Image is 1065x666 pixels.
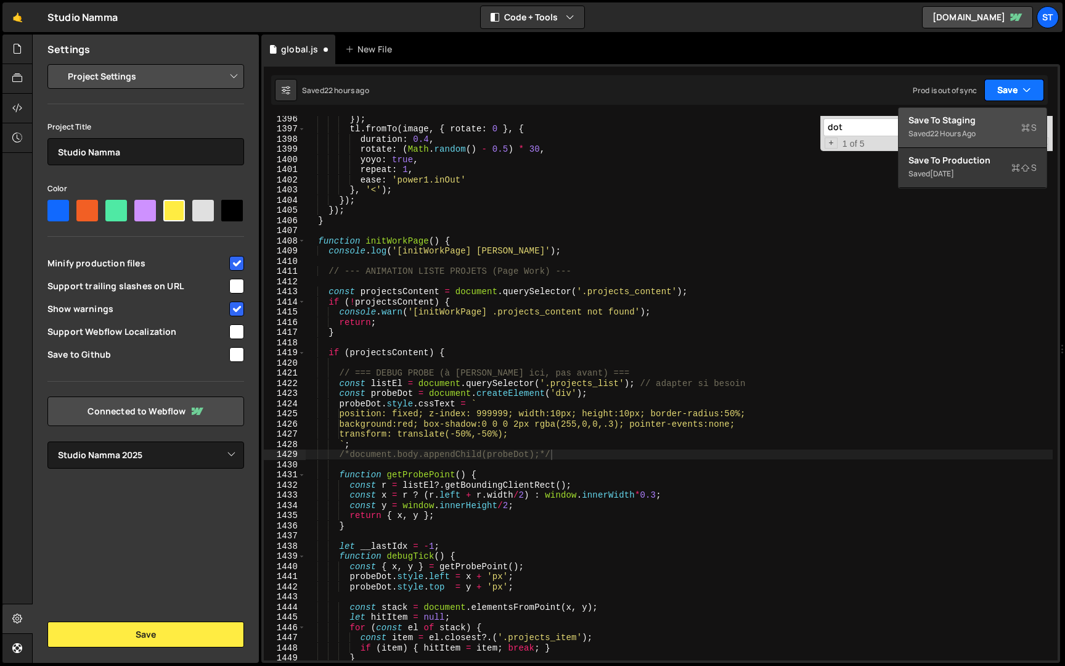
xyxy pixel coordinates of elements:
[2,2,33,32] a: 🤙
[47,10,118,25] div: Studio Namma
[908,154,1037,166] div: Save to Production
[264,388,306,399] div: 1423
[264,582,306,593] div: 1442
[264,612,306,623] div: 1445
[264,602,306,613] div: 1444
[264,195,306,206] div: 1404
[264,266,306,277] div: 1411
[264,368,306,379] div: 1421
[264,297,306,308] div: 1414
[264,155,306,165] div: 1400
[264,124,306,134] div: 1397
[264,562,306,572] div: 1440
[823,118,978,136] input: Search for
[264,521,306,532] div: 1436
[47,257,227,269] span: Minify production files
[930,168,954,179] div: [DATE]
[264,572,306,582] div: 1441
[264,318,306,328] div: 1416
[264,541,306,552] div: 1438
[264,165,306,175] div: 1401
[47,183,67,195] label: Color
[264,409,306,419] div: 1425
[47,43,90,56] h2: Settings
[264,348,306,358] div: 1419
[264,480,306,491] div: 1432
[47,348,227,361] span: Save to Github
[264,440,306,450] div: 1428
[264,429,306,440] div: 1427
[264,470,306,480] div: 1431
[264,592,306,602] div: 1443
[264,134,306,145] div: 1398
[1021,121,1037,134] span: S
[264,633,306,643] div: 1447
[47,138,244,165] input: Project name
[264,226,306,236] div: 1407
[264,623,306,633] div: 1446
[264,338,306,348] div: 1418
[264,287,306,297] div: 1413
[47,397,244,426] a: Connected to Webflow
[838,139,870,149] span: 1 of 5
[264,216,306,226] div: 1406
[47,622,244,647] button: Save
[481,6,584,28] button: Code + Tools
[264,450,306,460] div: 1429
[930,128,976,139] div: 22 hours ago
[47,121,91,133] label: Project Title
[264,399,306,409] div: 1424
[264,643,306,654] div: 1448
[264,419,306,430] div: 1426
[302,85,369,96] div: Saved
[264,460,306,471] div: 1430
[264,175,306,186] div: 1402
[264,246,306,257] div: 1409
[899,148,1047,188] button: Save to ProductionS Saved[DATE]
[908,126,1037,141] div: Saved
[908,166,1037,181] div: Saved
[264,531,306,541] div: 1437
[264,205,306,216] div: 1405
[281,43,318,55] div: global.js
[345,43,397,55] div: New File
[899,108,1047,148] button: Save to StagingS Saved22 hours ago
[913,85,977,96] div: Prod is out of sync
[264,114,306,125] div: 1396
[264,185,306,195] div: 1403
[922,6,1033,28] a: [DOMAIN_NAME]
[264,277,306,287] div: 1412
[825,138,838,149] span: Toggle Replace mode
[264,653,306,664] div: 1449
[47,303,227,315] span: Show warnings
[47,326,227,338] span: Support Webflow Localization
[264,327,306,338] div: 1417
[264,358,306,369] div: 1420
[1037,6,1059,28] a: St
[264,511,306,521] div: 1435
[1011,162,1037,174] span: S
[264,307,306,318] div: 1415
[984,79,1044,101] button: Save
[264,551,306,562] div: 1439
[264,501,306,511] div: 1434
[264,257,306,267] div: 1410
[264,144,306,155] div: 1399
[324,85,369,96] div: 22 hours ago
[264,236,306,247] div: 1408
[264,490,306,501] div: 1433
[908,114,1037,126] div: Save to Staging
[264,379,306,389] div: 1422
[47,280,227,292] span: Support trailing slashes on URL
